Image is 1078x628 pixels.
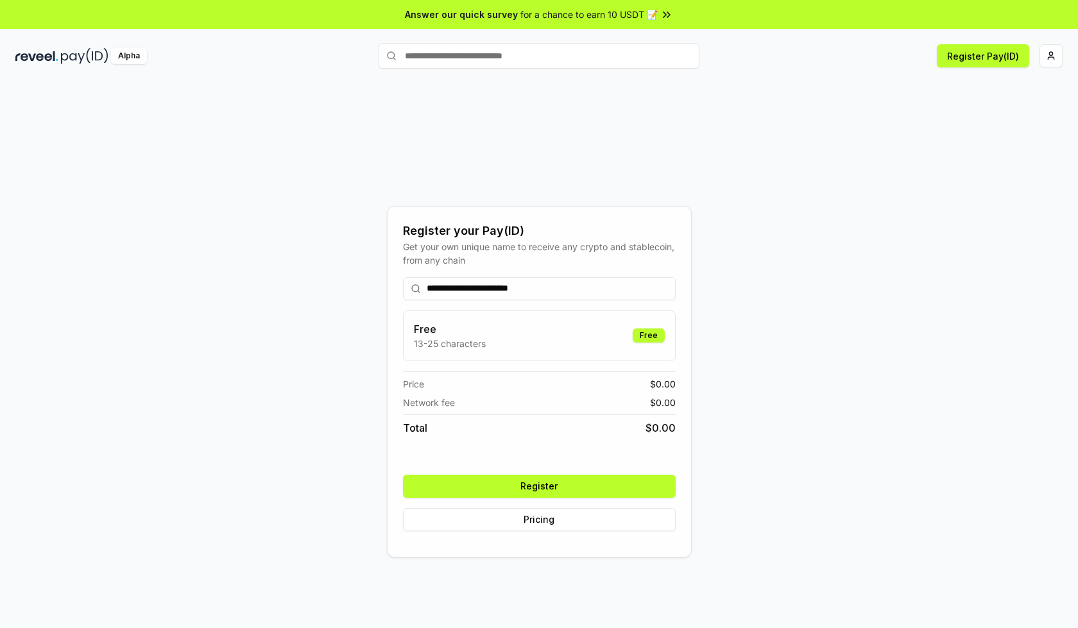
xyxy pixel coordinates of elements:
span: Total [403,420,427,436]
div: Alpha [111,48,147,64]
div: Free [633,328,665,343]
img: pay_id [61,48,108,64]
span: $ 0.00 [646,420,676,436]
button: Register Pay(ID) [937,44,1029,67]
span: $ 0.00 [650,377,676,391]
span: Network fee [403,396,455,409]
span: Answer our quick survey [405,8,518,21]
p: 13-25 characters [414,337,486,350]
span: Price [403,377,424,391]
h3: Free [414,321,486,337]
button: Pricing [403,508,676,531]
div: Register your Pay(ID) [403,222,676,240]
span: for a chance to earn 10 USDT 📝 [520,8,658,21]
div: Get your own unique name to receive any crypto and stablecoin, from any chain [403,240,676,267]
span: $ 0.00 [650,396,676,409]
img: reveel_dark [15,48,58,64]
button: Register [403,475,676,498]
